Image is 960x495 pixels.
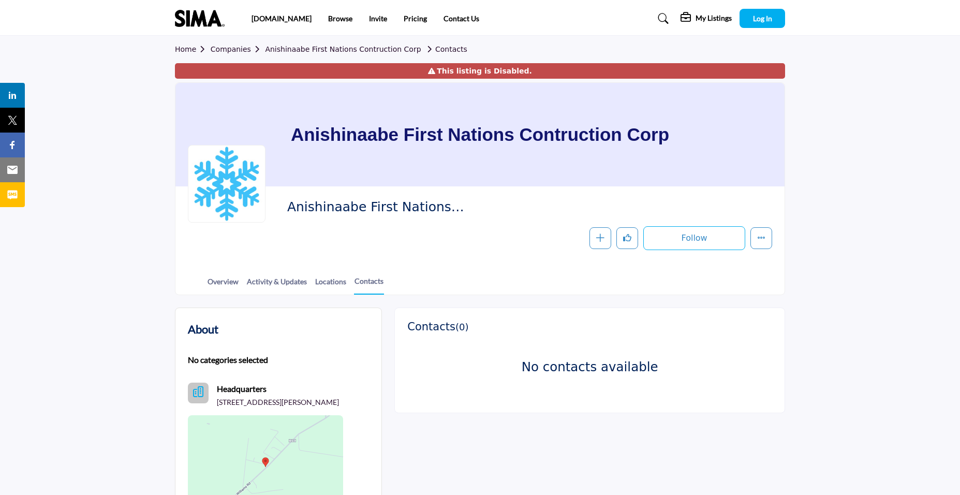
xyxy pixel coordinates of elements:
[207,276,239,294] a: Overview
[459,322,465,332] span: 0
[681,12,732,25] div: My Listings
[444,14,479,23] a: Contact Us
[643,226,745,250] button: Follow
[696,13,732,23] h5: My Listings
[328,14,352,23] a: Browse
[404,14,427,23] a: Pricing
[265,45,421,53] a: Anishinaabe First Nations Contruction Corp
[407,321,468,333] h3: Contacts
[211,45,265,53] a: Companies
[616,227,638,249] button: Like
[753,14,772,23] span: Log In
[175,45,211,53] a: Home
[354,275,384,295] a: Contacts
[188,383,209,403] button: Headquarter icon
[287,199,521,216] span: Anishinaabe First Nations Contruction Corp
[175,10,230,27] img: site Logo
[423,45,467,53] a: Contacts
[246,276,307,294] a: Activity & Updates
[750,227,772,249] button: More details
[369,14,387,23] a: Invite
[433,359,746,374] h3: No contacts available
[648,10,675,27] a: Search
[740,9,785,28] button: Log In
[291,83,669,186] h1: Anishinaabe First Nations Contruction Corp
[217,397,339,407] p: [STREET_ADDRESS][PERSON_NAME]
[252,14,312,23] a: [DOMAIN_NAME]
[175,63,785,79] div: This listing is Disabled.
[217,383,267,395] b: Headquarters
[188,354,268,366] b: No categories selected
[315,276,347,294] a: Locations
[188,321,218,338] h2: About
[455,322,469,332] span: ( )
